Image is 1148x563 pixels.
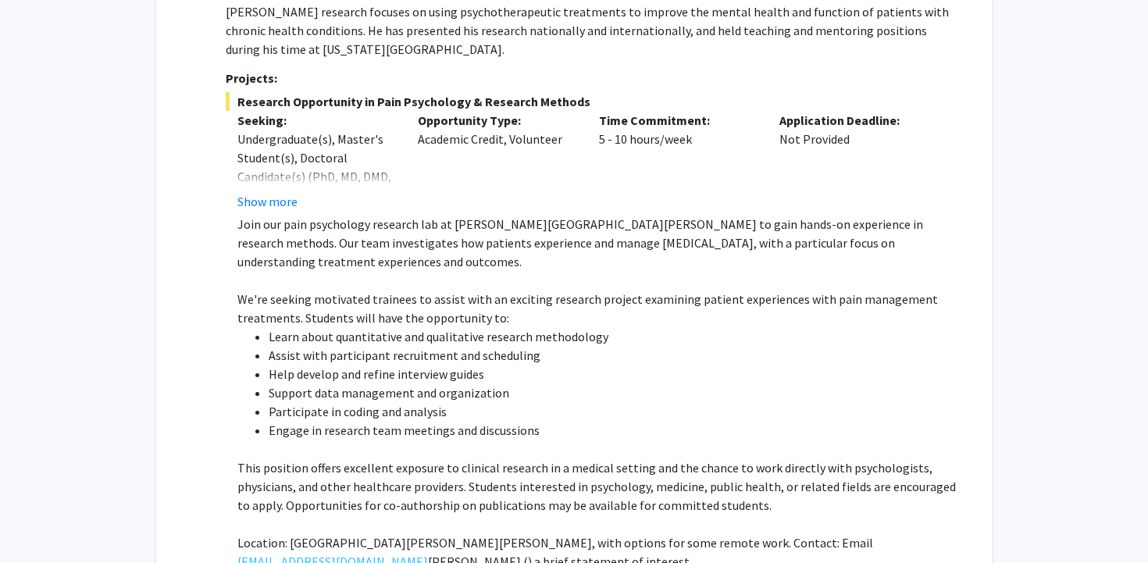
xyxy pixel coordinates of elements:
[418,111,576,130] p: Opportunity Type:
[12,493,66,551] iframe: Chat
[587,111,768,211] div: 5 - 10 hours/week
[237,290,961,327] p: We're seeking motivated trainees to assist with an exciting research project examining patient ex...
[269,402,961,421] li: Participate in coding and analysis
[269,383,961,402] li: Support data management and organization
[237,458,961,515] p: This position offers excellent exposure to clinical research in a medical setting and the chance ...
[269,421,961,440] li: Engage in research team meetings and discussions
[599,111,757,130] p: Time Commitment:
[237,130,395,261] div: Undergraduate(s), Master's Student(s), Doctoral Candidate(s) (PhD, MD, DMD, PharmD, etc.), Postdo...
[226,92,961,111] span: Research Opportunity in Pain Psychology & Research Methods
[269,365,961,383] li: Help develop and refine interview guides
[237,215,961,271] p: Join our pain psychology research lab at [PERSON_NAME][GEOGRAPHIC_DATA][PERSON_NAME] to gain hand...
[269,346,961,365] li: Assist with participant recruitment and scheduling
[768,111,949,211] div: Not Provided
[237,192,298,211] button: Show more
[237,111,395,130] p: Seeking:
[226,70,277,86] strong: Projects:
[226,2,961,59] p: [PERSON_NAME] research focuses on using psychotherapeutic treatments to improve the mental health...
[269,327,961,346] li: Learn about quantitative and qualitative research methodology
[779,111,937,130] p: Application Deadline:
[406,111,587,211] div: Academic Credit, Volunteer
